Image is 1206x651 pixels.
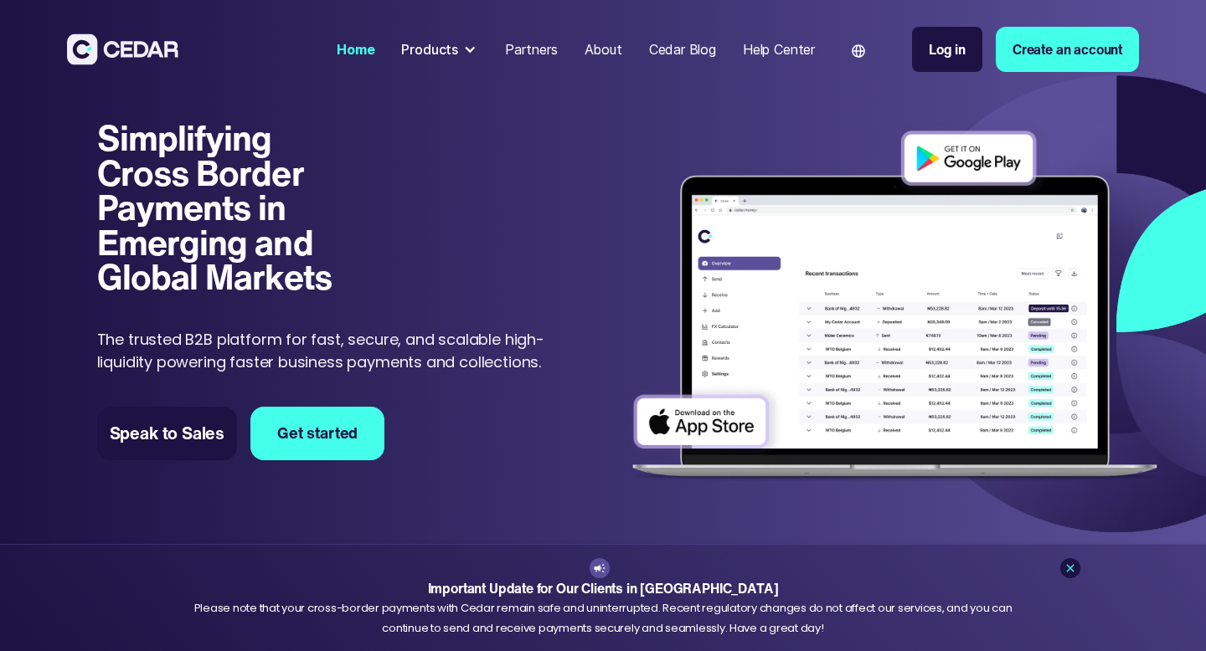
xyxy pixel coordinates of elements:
div: Log in [929,39,966,59]
div: Home [337,39,374,59]
h1: Simplifying Cross Border Payments in Emerging and Global Markets [97,120,371,295]
a: Log in [912,27,982,72]
img: Dashboard of transactions [621,120,1169,494]
div: Products [401,39,458,59]
a: Help Center [736,31,822,68]
a: Cedar Blog [642,31,723,68]
a: About [578,31,629,68]
img: world icon [852,44,865,58]
a: Partners [498,31,564,68]
div: Cedar Blog [649,39,716,59]
div: Help Center [743,39,815,59]
a: Speak to Sales [97,407,238,460]
div: Products [394,33,485,66]
div: Partners [505,39,558,59]
a: Create an account [996,27,1139,72]
div: About [585,39,622,59]
p: The trusted B2B platform for fast, secure, and scalable high-liquidity powering faster business p... [97,328,554,373]
a: Get started [250,407,384,460]
a: Home [330,31,381,68]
